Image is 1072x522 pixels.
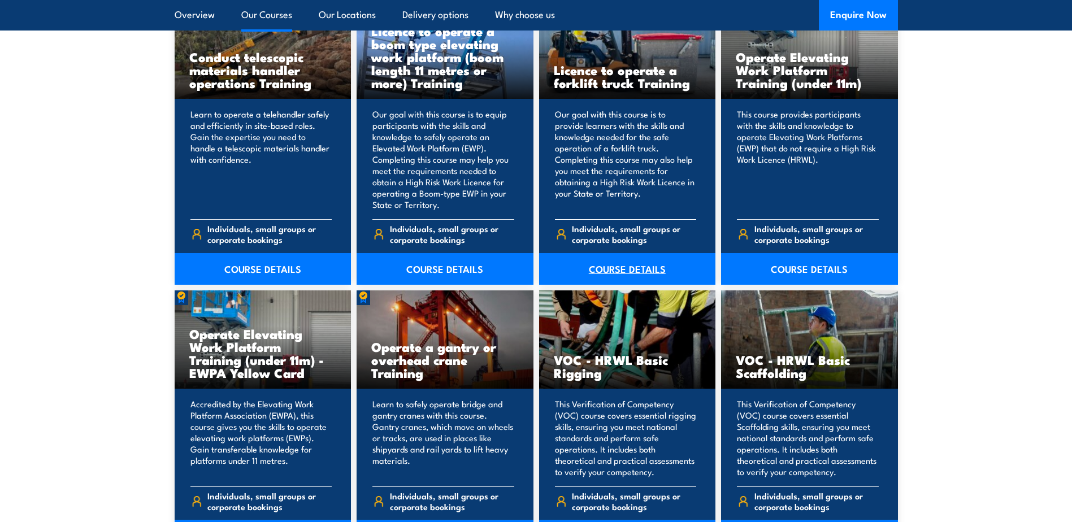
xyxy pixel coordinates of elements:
h3: Licence to operate a boom type elevating work platform (boom length 11 metres or more) Training [371,24,519,89]
p: This Verification of Competency (VOC) course covers essential Scaffolding skills, ensuring you me... [737,398,879,477]
span: Individuals, small groups or corporate bookings [390,490,514,512]
span: Individuals, small groups or corporate bookings [572,223,696,245]
h3: VOC - HRWL Basic Scaffolding [736,353,883,379]
p: Accredited by the Elevating Work Platform Association (EWPA), this course gives you the skills to... [190,398,332,477]
h3: Operate Elevating Work Platform Training (under 11m) - EWPA Yellow Card [189,327,337,379]
a: COURSE DETAILS [721,253,898,285]
h3: Operate a gantry or overhead crane Training [371,340,519,379]
p: Learn to operate a telehandler safely and efficiently in site-based roles. Gain the expertise you... [190,108,332,210]
a: COURSE DETAILS [175,253,351,285]
p: Our goal with this course is to equip participants with the skills and knowledge to safely operat... [372,108,514,210]
p: Learn to safely operate bridge and gantry cranes with this course. Gantry cranes, which move on w... [372,398,514,477]
p: Our goal with this course is to provide learners with the skills and knowledge needed for the saf... [555,108,697,210]
h3: VOC - HRWL Basic Rigging [554,353,701,379]
h3: Licence to operate a forklift truck Training [554,63,701,89]
span: Individuals, small groups or corporate bookings [207,490,332,512]
a: COURSE DETAILS [357,253,533,285]
span: Individuals, small groups or corporate bookings [207,223,332,245]
span: Individuals, small groups or corporate bookings [572,490,696,512]
a: COURSE DETAILS [539,253,716,285]
h3: Operate Elevating Work Platform Training (under 11m) [736,50,883,89]
span: Individuals, small groups or corporate bookings [754,490,879,512]
p: This Verification of Competency (VOC) course covers essential rigging skills, ensuring you meet n... [555,398,697,477]
p: This course provides participants with the skills and knowledge to operate Elevating Work Platfor... [737,108,879,210]
span: Individuals, small groups or corporate bookings [754,223,879,245]
span: Individuals, small groups or corporate bookings [390,223,514,245]
h3: Conduct telescopic materials handler operations Training [189,50,337,89]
